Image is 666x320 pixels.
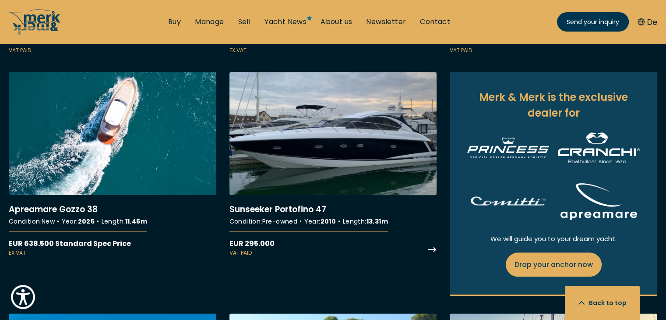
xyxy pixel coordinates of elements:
h2: Merk & Merk is the exclusive dealer for [467,89,640,121]
a: More details aboutSunseeker Portofino 47 [229,72,437,257]
span: Drop your anchor now [514,259,593,270]
img: Cranchi [558,132,640,163]
a: About us [321,17,352,27]
p: We will guide you to your dream yacht. [467,234,640,244]
a: / [9,28,61,38]
a: Newsletter [366,17,406,27]
a: Manage [195,17,224,27]
img: Comitti [467,195,549,208]
button: Back to top [565,286,640,320]
button: De [638,16,657,28]
img: Princess Yachts [467,137,549,159]
a: Yacht News [264,17,307,27]
a: Contact [420,17,450,27]
a: Send your inquiry [557,12,629,32]
span: Send your inquiry [567,18,619,27]
a: Buy [168,17,181,27]
button: Show Accessibility Preferences [9,283,37,311]
a: Sell [238,17,250,27]
img: Apreamare [558,181,640,222]
a: Drop your anchor now [506,252,602,277]
a: More details aboutApreamare Gozzo 38 [9,72,216,257]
